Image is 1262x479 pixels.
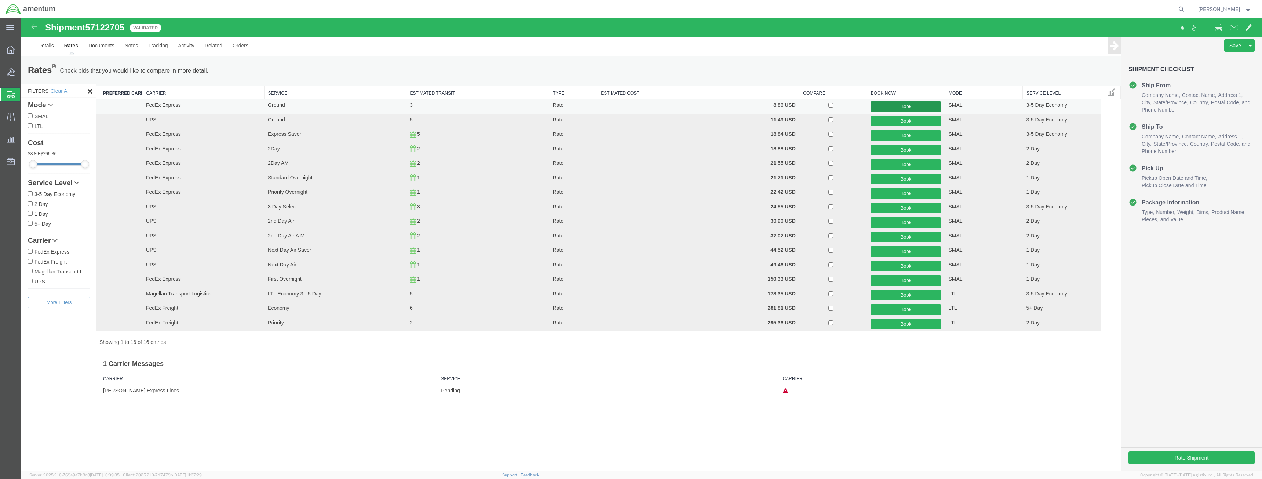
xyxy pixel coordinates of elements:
td: FedEx Freight [122,284,244,299]
button: Rate Shipment [1108,433,1234,446]
input: UPS [7,260,12,265]
td: SMAL [924,95,1002,110]
td: 5+ Day [1002,284,1080,299]
td: 2 Day [1002,139,1080,154]
b: 21.71 USD [750,156,775,162]
td: Next Day Air [244,240,386,255]
td: 2 [386,197,529,212]
span: Filters [7,70,28,76]
h4: Ship To [1108,104,1142,113]
button: Book [850,199,920,210]
td: Rate [529,226,577,241]
td: 1 Day [1002,226,1080,241]
button: Manage table columns [1084,68,1097,81]
a: Orders [207,18,233,36]
span: 296.36 [20,133,36,138]
h4: Package Information [1108,179,1179,188]
td: FedEx Express [122,168,244,183]
td: FedEx Express [122,255,244,270]
td: 1 Day [1002,168,1080,183]
td: SMAL [924,197,1002,212]
td: 1 [386,255,529,270]
span: Phone Number [1121,88,1156,94]
li: and [1190,122,1230,129]
td: SMAL [924,182,1002,197]
td: UPS [122,240,244,255]
span: David Flowers [1198,5,1240,13]
input: FedEx Express [7,231,12,235]
th: Service [417,355,758,367]
td: 3 [386,182,529,197]
td: Rate [529,153,577,168]
span: [DATE] 10:09:35 [90,473,120,477]
a: Carrier [7,218,70,226]
td: Magellan Transport Logistics [122,269,244,284]
td: Economy [244,284,386,299]
label: FedEx Freight [7,239,70,247]
td: LTL [924,269,1002,284]
a: Activity [153,18,179,36]
td: 2 [386,298,529,313]
b: 11.49 USD [750,98,775,104]
input: 5+ Day [7,203,12,207]
td: FedEx Express [122,81,244,96]
span: State/Province [1133,122,1168,129]
td: 2 [386,139,529,154]
label: FedEx Express [7,229,70,237]
td: Rate [529,269,577,284]
td: FedEx Express [122,153,244,168]
th: Estimated Cost: activate to sort column ascending [577,68,779,81]
input: 2 Day [7,183,12,188]
th: Service Level: activate to sort column ascending [1002,68,1080,81]
td: UPS [122,226,244,241]
td: SMAL [924,226,1002,241]
a: Notes [99,18,123,36]
h3: Shipment Checklist [1108,48,1234,62]
td: Rate [529,124,577,139]
span: Country [1170,123,1189,128]
input: LTL [7,105,12,110]
td: SMAL [924,255,1002,270]
td: 1 [386,240,529,255]
td: Rate [529,240,577,255]
span: Weight [1157,191,1174,197]
td: Rate [529,211,577,226]
th: Service: activate to sort column ascending [244,68,386,81]
a: Related [179,18,207,36]
span: Pickup Open Date and Time [1121,157,1187,163]
span: 8.86 [7,133,18,138]
b: 24.55 USD [750,185,775,191]
td: SMAL [924,81,1002,96]
td: 1 Day [1002,240,1080,255]
td: UPS [122,182,244,197]
th: Carrier: activate to sort column ascending [122,68,244,81]
th: Carrier [759,355,1100,367]
td: 5 [386,95,529,110]
td: 3-5 Day Economy [1002,269,1080,284]
td: 3-5 Day Economy [1002,110,1080,125]
a: Rates [39,18,63,36]
a: Service Level [7,161,70,168]
input: 3-5 Day Economy [7,173,12,178]
iframe: FS Legacy Container [21,18,1262,471]
td: Express Saver [244,110,386,125]
td: 2 Day [1002,197,1080,212]
span: Contact Name [1161,74,1196,80]
span: Postal Code [1190,81,1221,87]
td: 3-5 Day Economy [1002,81,1080,96]
input: 1 Day [7,193,12,197]
a: Feedback [521,473,539,477]
span: Contact Name [1161,115,1196,121]
td: Pending [417,366,758,378]
span: Copyright © [DATE]-[DATE] Agistix Inc., All Rights Reserved [1140,472,1253,478]
td: 2Day [244,124,386,139]
input: FedEx Freight [7,240,12,245]
th: Estimated Transit: activate to sort column ascending [386,68,529,81]
td: 3 [386,81,529,96]
button: Book [850,98,920,108]
b: 295.36 USD [747,301,775,307]
b: 18.84 USD [750,113,775,119]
